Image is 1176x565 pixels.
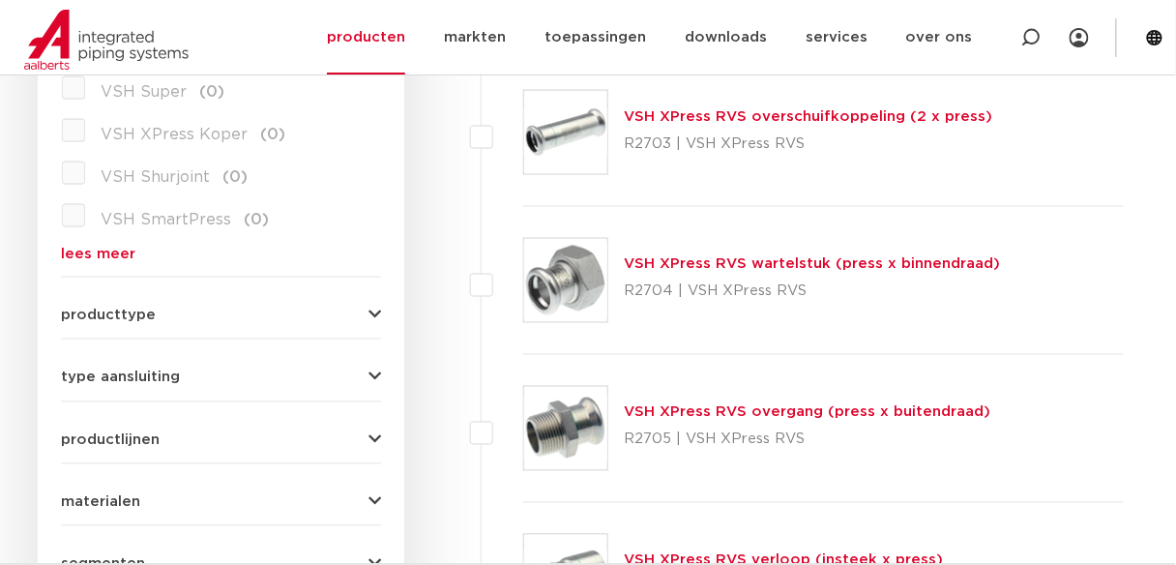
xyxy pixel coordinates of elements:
[524,239,607,322] img: Thumbnail for VSH XPress RVS wartelstuk (press x binnendraad)
[624,405,990,420] a: VSH XPress RVS overgang (press x buitendraad)
[61,309,381,323] button: producttype
[61,433,381,448] button: productlijnen
[624,129,992,160] p: R2703 | VSH XPress RVS
[61,495,140,510] span: materialen
[624,257,1000,272] a: VSH XPress RVS wartelstuk (press x binnendraad)
[61,371,381,385] button: type aansluiting
[61,309,156,323] span: producttype
[624,109,992,124] a: VSH XPress RVS overschuifkoppeling (2 x press)
[222,169,248,185] span: (0)
[61,371,180,385] span: type aansluiting
[624,425,990,456] p: R2705 | VSH XPress RVS
[101,212,231,227] span: VSH SmartPress
[524,387,607,470] img: Thumbnail for VSH XPress RVS overgang (press x buitendraad)
[61,247,381,261] a: lees meer
[101,127,248,142] span: VSH XPress Koper
[61,433,160,448] span: productlijnen
[199,84,224,100] span: (0)
[524,91,607,174] img: Thumbnail for VSH XPress RVS overschuifkoppeling (2 x press)
[61,495,381,510] button: materialen
[260,127,285,142] span: (0)
[101,169,210,185] span: VSH Shurjoint
[101,84,187,100] span: VSH Super
[244,212,269,227] span: (0)
[624,277,1000,308] p: R2704 | VSH XPress RVS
